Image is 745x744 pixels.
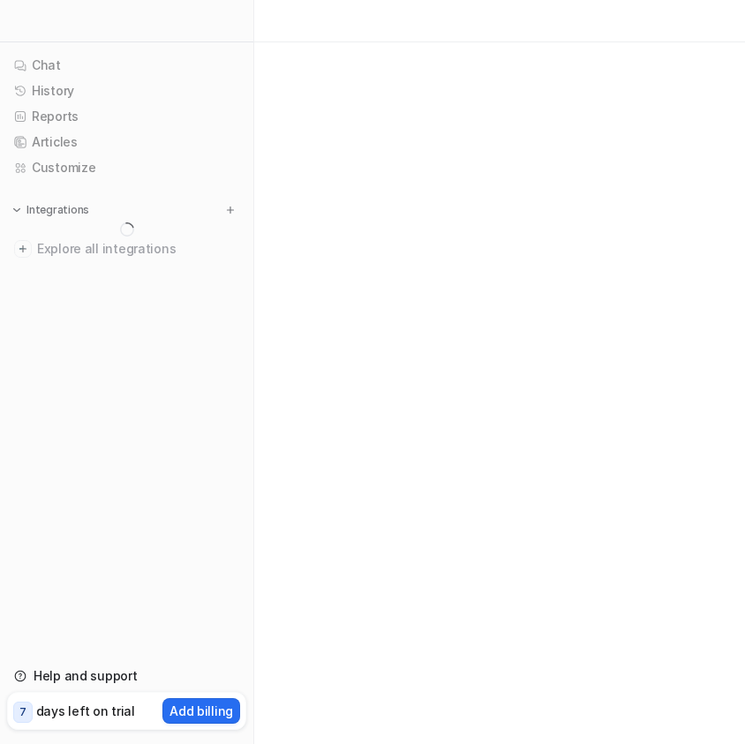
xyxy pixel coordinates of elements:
p: Integrations [26,203,89,217]
img: explore all integrations [14,240,32,258]
button: Add billing [162,698,240,724]
img: expand menu [11,204,23,216]
p: days left on trial [36,702,135,720]
img: menu_add.svg [224,204,237,216]
a: Explore all integrations [7,237,246,261]
a: Articles [7,130,246,154]
span: Explore all integrations [37,235,239,263]
a: Chat [7,53,246,78]
p: 7 [19,704,26,720]
a: Reports [7,104,246,129]
button: Integrations [7,201,94,219]
a: Help and support [7,664,246,688]
p: Add billing [169,702,233,720]
a: Customize [7,155,246,180]
a: History [7,79,246,103]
